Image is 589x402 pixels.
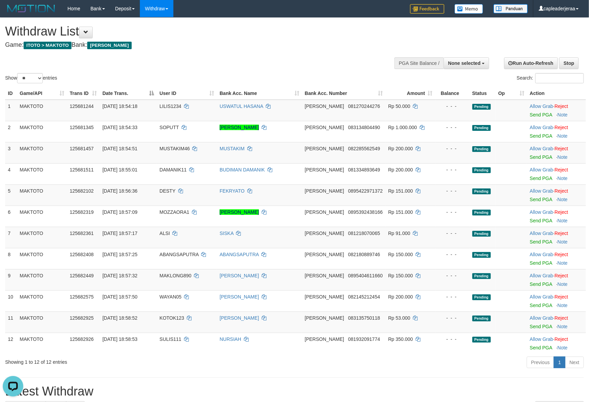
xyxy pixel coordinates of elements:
[530,209,554,215] span: ·
[348,167,380,172] span: Copy 081334893649 to clipboard
[348,146,380,151] span: Copy 082285562549 to clipboard
[348,188,383,194] span: Copy 0895422971372 to clipboard
[496,87,527,100] th: Op: activate to sort column ascending
[438,145,467,152] div: - - -
[527,248,586,269] td: ·
[388,231,410,236] span: Rp 91.000
[157,87,217,100] th: User ID: activate to sort column ascending
[530,239,552,245] a: Send PGA
[159,231,170,236] span: ALSI
[17,269,67,290] td: MAKTOTO
[554,103,568,109] a: Reject
[348,315,380,321] span: Copy 083135750118 to clipboard
[305,209,344,215] span: [PERSON_NAME]
[5,206,17,227] td: 6
[530,273,554,278] span: ·
[558,218,568,223] a: Note
[388,188,413,194] span: Rp 151.000
[159,146,189,151] span: MUSTAKIM46
[102,209,137,215] span: [DATE] 18:57:09
[559,57,579,69] a: Stop
[305,294,344,300] span: [PERSON_NAME]
[530,294,553,300] a: Allow Grab
[388,146,413,151] span: Rp 200.000
[348,273,383,278] span: Copy 0895404611660 to clipboard
[102,125,137,130] span: [DATE] 18:54:33
[438,230,467,237] div: - - -
[438,103,467,110] div: - - -
[17,206,67,227] td: MAKTOTO
[410,4,444,14] img: Feedback.jpg
[102,188,137,194] span: [DATE] 18:56:36
[530,218,552,223] a: Send PGA
[472,189,491,194] span: Pending
[472,273,491,279] span: Pending
[348,103,380,109] span: Copy 081270244276 to clipboard
[554,188,568,194] a: Reject
[554,252,568,257] a: Reject
[220,294,259,300] a: [PERSON_NAME]
[530,133,552,139] a: Send PGA
[220,209,259,215] a: [PERSON_NAME]
[102,315,137,321] span: [DATE] 18:58:52
[70,103,94,109] span: 125681244
[305,103,344,109] span: [PERSON_NAME]
[102,103,137,109] span: [DATE] 18:54:18
[504,57,558,69] a: Run Auto-Refresh
[102,294,137,300] span: [DATE] 18:57:50
[305,188,344,194] span: [PERSON_NAME]
[558,197,568,202] a: Note
[530,125,553,130] a: Allow Grab
[17,142,67,163] td: MAKTOTO
[530,146,554,151] span: ·
[5,25,386,38] h1: Withdraw List
[472,104,491,110] span: Pending
[530,303,552,308] a: Send PGA
[558,239,568,245] a: Note
[530,188,553,194] a: Allow Grab
[438,124,467,131] div: - - -
[220,146,245,151] a: MUSTAKIM
[220,231,233,236] a: SISKA
[70,167,94,172] span: 125681511
[455,4,483,14] img: Button%20Memo.svg
[558,345,568,350] a: Note
[530,197,552,202] a: Send PGA
[348,252,380,257] span: Copy 082180889746 to clipboard
[517,73,584,83] label: Search:
[5,385,584,398] h1: Latest Withdraw
[5,87,17,100] th: ID
[17,290,67,311] td: MAKTOTO
[70,231,94,236] span: 125682361
[5,121,17,142] td: 2
[530,345,552,350] a: Send PGA
[159,273,191,278] span: MAKLONG890
[558,281,568,287] a: Note
[24,42,71,49] span: ITOTO > MAKTOTO
[527,100,586,121] td: ·
[388,252,413,257] span: Rp 150.000
[527,163,586,184] td: ·
[102,252,137,257] span: [DATE] 18:57:25
[70,273,94,278] span: 125682449
[70,294,94,300] span: 125682575
[558,133,568,139] a: Note
[305,146,344,151] span: [PERSON_NAME]
[558,324,568,329] a: Note
[220,252,259,257] a: ABANGSAPUTRA
[448,60,481,66] span: None selected
[472,316,491,321] span: Pending
[388,103,410,109] span: Rp 50.000
[530,154,552,160] a: Send PGA
[70,336,94,342] span: 125682926
[305,125,344,130] span: [PERSON_NAME]
[530,167,554,172] span: ·
[554,209,568,215] a: Reject
[17,311,67,333] td: MAKTOTO
[220,273,259,278] a: [PERSON_NAME]
[102,231,137,236] span: [DATE] 18:57:17
[17,100,67,121] td: MAKTOTO
[530,231,554,236] span: ·
[388,294,413,300] span: Rp 200.000
[527,121,586,142] td: ·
